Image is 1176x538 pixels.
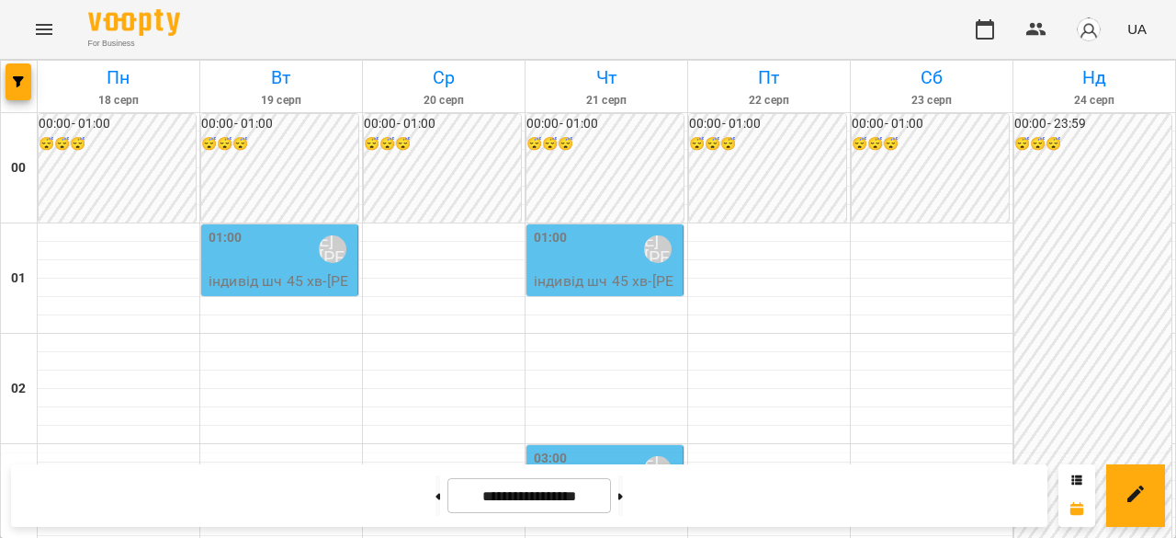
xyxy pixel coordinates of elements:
[88,9,180,36] img: Voopty Logo
[22,7,66,52] button: Menu
[40,63,197,92] h6: Пн
[691,63,847,92] h6: Пт
[366,92,522,109] h6: 20 серп
[39,114,196,134] h6: 00:00 - 01:00
[691,92,847,109] h6: 22 серп
[526,134,684,155] h6: 😴😴😴
[689,114,846,134] h6: 00:00 - 01:00
[528,92,684,109] h6: 21 серп
[1014,134,1171,155] h6: 😴😴😴
[366,63,522,92] h6: Ср
[854,63,1010,92] h6: Сб
[40,92,197,109] h6: 18 серп
[11,269,26,289] h6: 01
[528,63,684,92] h6: Чт
[1120,12,1154,46] button: UA
[1016,92,1172,109] h6: 24 серп
[11,379,26,399] h6: 02
[1127,19,1147,39] span: UA
[534,270,679,314] p: індивід шч 45 хв - [PERSON_NAME]
[203,63,359,92] h6: Вт
[11,158,26,178] h6: 00
[854,92,1010,109] h6: 23 серп
[689,134,846,155] h6: 😴😴😴
[644,235,672,263] div: Ліпатьєва Ольга
[88,38,180,50] span: For Business
[209,228,243,248] label: 01:00
[852,134,1009,155] h6: 😴😴😴
[534,449,568,469] label: 03:00
[526,114,684,134] h6: 00:00 - 01:00
[364,114,521,134] h6: 00:00 - 01:00
[1076,17,1102,42] img: avatar_s.png
[201,114,358,134] h6: 00:00 - 01:00
[852,114,1009,134] h6: 00:00 - 01:00
[1014,114,1171,134] h6: 00:00 - 23:59
[209,270,354,314] p: індивід шч 45 хв - [PERSON_NAME]
[364,134,521,155] h6: 😴😴😴
[1016,63,1172,92] h6: Нд
[319,235,346,263] div: Ліпатьєва Ольга
[39,134,196,155] h6: 😴😴😴
[534,228,568,248] label: 01:00
[203,92,359,109] h6: 19 серп
[201,134,358,155] h6: 😴😴😴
